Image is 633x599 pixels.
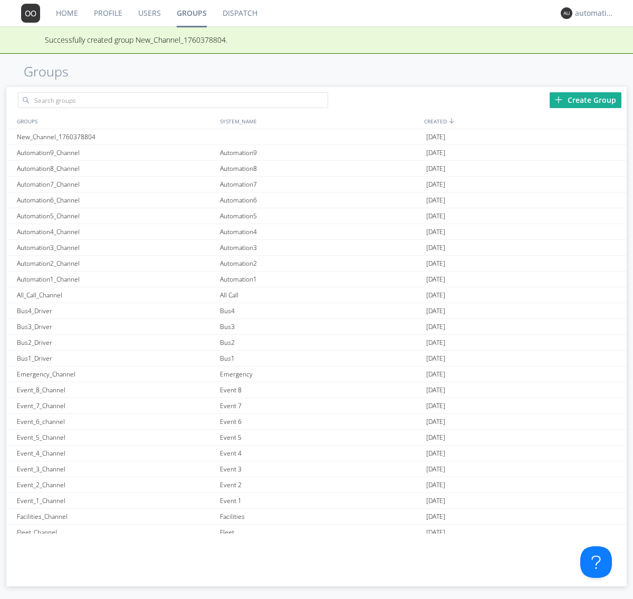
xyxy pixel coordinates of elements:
div: All_Call_Channel [14,287,217,303]
a: Event_6_channelEvent 6[DATE] [6,414,627,430]
div: Automation6 [217,192,424,208]
span: [DATE] [426,224,445,240]
span: [DATE] [426,477,445,493]
div: Bus1_Driver [14,351,217,366]
div: Automation7 [217,177,424,192]
div: Automation4 [217,224,424,239]
a: Event_3_ChannelEvent 3[DATE] [6,461,627,477]
div: Automation6_Channel [14,192,217,208]
a: Facilities_ChannelFacilities[DATE] [6,509,627,525]
input: Search groups [18,92,328,108]
a: Automation9_ChannelAutomation9[DATE] [6,145,627,161]
span: [DATE] [426,398,445,414]
span: [DATE] [426,145,445,161]
div: Automation7_Channel [14,177,217,192]
div: Event 4 [217,446,424,461]
a: Automation6_ChannelAutomation6[DATE] [6,192,627,208]
a: Automation1_ChannelAutomation1[DATE] [6,272,627,287]
span: [DATE] [426,493,445,509]
div: Bus4 [217,303,424,318]
div: Automation5_Channel [14,208,217,224]
div: Bus3_Driver [14,319,217,334]
span: [DATE] [426,430,445,446]
span: [DATE] [426,177,445,192]
a: Automation5_ChannelAutomation5[DATE] [6,208,627,224]
div: Fleet [217,525,424,540]
div: CREATED [421,113,627,129]
div: New_Channel_1760378804 [14,129,217,144]
a: Automation2_ChannelAutomation2[DATE] [6,256,627,272]
div: All Call [217,287,424,303]
span: [DATE] [426,272,445,287]
a: Event_1_ChannelEvent 1[DATE] [6,493,627,509]
span: Successfully created group New_Channel_1760378804. [8,35,227,45]
div: Event_7_Channel [14,398,217,413]
a: Automation4_ChannelAutomation4[DATE] [6,224,627,240]
a: Emergency_ChannelEmergency[DATE] [6,366,627,382]
div: Bus3 [217,319,424,334]
a: Automation3_ChannelAutomation3[DATE] [6,240,627,256]
iframe: Toggle Customer Support [580,546,612,578]
span: [DATE] [426,446,445,461]
div: Event_6_channel [14,414,217,429]
img: 373638.png [21,4,40,23]
div: Event 1 [217,493,424,508]
a: Event_2_ChannelEvent 2[DATE] [6,477,627,493]
span: [DATE] [426,129,445,145]
div: Facilities_Channel [14,509,217,524]
div: Automation2 [217,256,424,271]
div: SYSTEM_NAME [217,113,421,129]
div: Fleet_Channel [14,525,217,540]
div: Automation9 [217,145,424,160]
div: Event_8_Channel [14,382,217,398]
div: Automation3_Channel [14,240,217,255]
div: Event_1_Channel [14,493,217,508]
a: Event_4_ChannelEvent 4[DATE] [6,446,627,461]
span: [DATE] [426,509,445,525]
span: [DATE] [426,525,445,540]
span: [DATE] [426,461,445,477]
span: [DATE] [426,161,445,177]
div: Automation2_Channel [14,256,217,271]
div: Emergency_Channel [14,366,217,382]
div: Event 7 [217,398,424,413]
div: Event 3 [217,461,424,477]
div: Event_4_Channel [14,446,217,461]
div: Event 8 [217,382,424,398]
div: Event 5 [217,430,424,445]
span: [DATE] [426,414,445,430]
div: Event 6 [217,414,424,429]
a: Bus1_DriverBus1[DATE] [6,351,627,366]
span: [DATE] [426,240,445,256]
div: Automation5 [217,208,424,224]
a: All_Call_ChannelAll Call[DATE] [6,287,627,303]
a: Event_5_ChannelEvent 5[DATE] [6,430,627,446]
span: [DATE] [426,382,445,398]
img: plus.svg [555,96,562,103]
a: Event_7_ChannelEvent 7[DATE] [6,398,627,414]
a: Fleet_ChannelFleet[DATE] [6,525,627,540]
div: Automation1_Channel [14,272,217,287]
div: Event_2_Channel [14,477,217,492]
a: Automation7_ChannelAutomation7[DATE] [6,177,627,192]
a: Bus2_DriverBus2[DATE] [6,335,627,351]
div: Automation3 [217,240,424,255]
span: [DATE] [426,303,445,319]
span: [DATE] [426,351,445,366]
div: automation+dispatcher0014 [575,8,615,18]
div: Automation9_Channel [14,145,217,160]
span: [DATE] [426,366,445,382]
div: Facilities [217,509,424,524]
div: Bus1 [217,351,424,366]
a: Automation8_ChannelAutomation8[DATE] [6,161,627,177]
img: 373638.png [561,7,572,19]
div: Event_5_Channel [14,430,217,445]
div: Event_3_Channel [14,461,217,477]
div: Emergency [217,366,424,382]
div: Automation1 [217,272,424,287]
span: [DATE] [426,335,445,351]
span: [DATE] [426,287,445,303]
div: Event 2 [217,477,424,492]
div: Create Group [550,92,621,108]
div: Bus2 [217,335,424,350]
